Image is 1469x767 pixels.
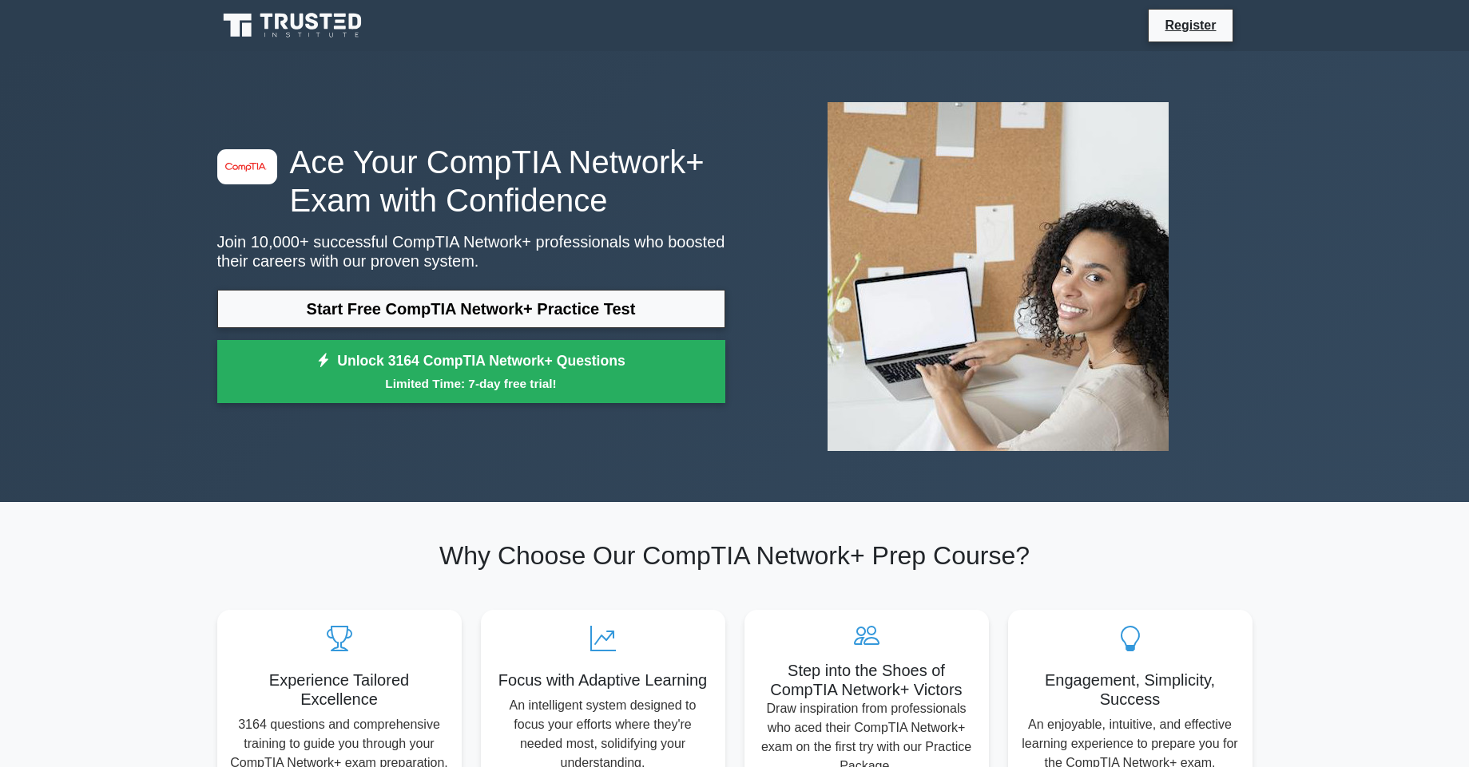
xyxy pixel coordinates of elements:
small: Limited Time: 7-day free trial! [237,374,705,393]
a: Start Free CompTIA Network+ Practice Test [217,290,725,328]
h2: Why Choose Our CompTIA Network+ Prep Course? [217,540,1253,571]
h5: Engagement, Simplicity, Success [1021,670,1240,709]
a: Unlock 3164 CompTIA Network+ QuestionsLimited Time: 7-day free trial! [217,340,725,404]
h5: Step into the Shoes of CompTIA Network+ Victors [757,661,976,699]
h5: Focus with Adaptive Learning [494,670,713,690]
p: Join 10,000+ successful CompTIA Network+ professionals who boosted their careers with our proven ... [217,232,725,271]
h5: Experience Tailored Excellence [230,670,449,709]
h1: Ace Your CompTIA Network+ Exam with Confidence [217,143,725,219]
a: Register [1155,15,1225,35]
